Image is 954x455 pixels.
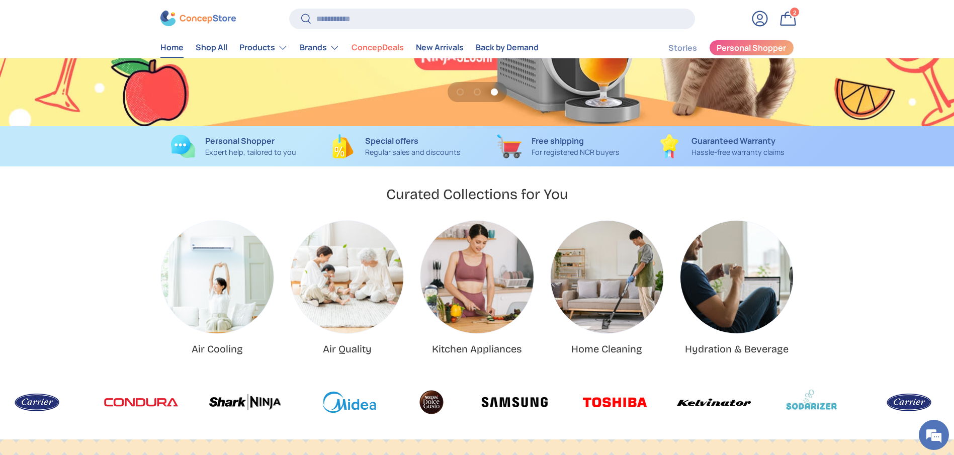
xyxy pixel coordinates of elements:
nav: Secondary [644,38,794,58]
span: Personal Shopper [717,44,786,52]
a: Personal Shopper [709,40,794,56]
a: Hydration & Beverage [680,221,793,333]
img: Air Cooling | ConcepStore [161,221,274,333]
a: Shop All [196,38,227,58]
a: Free shipping For registered NCR buyers [485,134,632,158]
span: 2 [793,9,796,16]
div: Chat with us now [52,56,169,69]
a: Air Cooling [161,221,274,333]
summary: Brands [294,38,345,58]
h2: Curated Collections for You [386,185,568,204]
strong: Personal Shopper [205,135,275,146]
nav: Primary [160,38,539,58]
a: Guaranteed Warranty Hassle-free warranty claims [648,134,794,158]
a: Air Cooling [192,343,243,355]
a: New Arrivals [416,38,464,58]
a: Personal Shopper Expert help, tailored to you [160,134,307,158]
strong: Special offers [365,135,418,146]
a: ConcepDeals [352,38,404,58]
p: Regular sales and discounts [365,147,461,158]
div: Minimize live chat window [165,5,189,29]
a: Home Cleaning [551,221,663,333]
a: Stories [668,38,697,58]
img: Air Quality [291,221,403,333]
a: Special offers Regular sales and discounts [323,134,469,158]
a: Kitchen Appliances [432,343,522,355]
p: Hassle-free warranty claims [691,147,785,158]
a: Home [160,38,184,58]
p: Expert help, tailored to you [205,147,296,158]
p: For registered NCR buyers [532,147,620,158]
strong: Free shipping [532,135,584,146]
textarea: Type your message and hit 'Enter' [5,275,192,310]
a: Kitchen Appliances [420,221,533,333]
a: Air Quality [323,343,372,355]
img: ConcepStore [160,11,236,27]
a: Hydration & Beverage [685,343,789,355]
strong: Guaranteed Warranty [691,135,775,146]
a: Back by Demand [476,38,539,58]
summary: Products [233,38,294,58]
a: Home Cleaning [571,343,642,355]
span: We're online! [58,127,139,228]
